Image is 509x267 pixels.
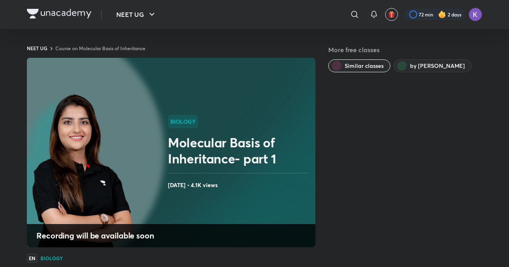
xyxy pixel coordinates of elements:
[27,45,47,51] a: NEET UG
[111,6,162,22] button: NEET UG
[27,9,91,18] img: Company Logo
[27,9,91,20] a: Company Logo
[168,135,312,167] h2: Molecular Basis of Inheritance- part 1
[469,8,482,21] img: Koyna Rana
[385,8,398,21] button: avatar
[410,62,465,70] span: by Seep Pahuja
[55,45,145,51] a: Course on Molecular Basis of Inheritance
[40,256,63,261] h4: Biology
[36,230,154,241] h4: Recording will be available soon
[394,59,472,72] button: by Seep Pahuja
[388,11,395,18] img: avatar
[328,45,482,55] h5: More free classes
[438,10,446,18] img: streak
[345,62,384,70] span: Similar classes
[328,59,390,72] button: Similar classes
[168,180,312,190] h4: [DATE] • 4.1K views
[27,254,37,263] span: EN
